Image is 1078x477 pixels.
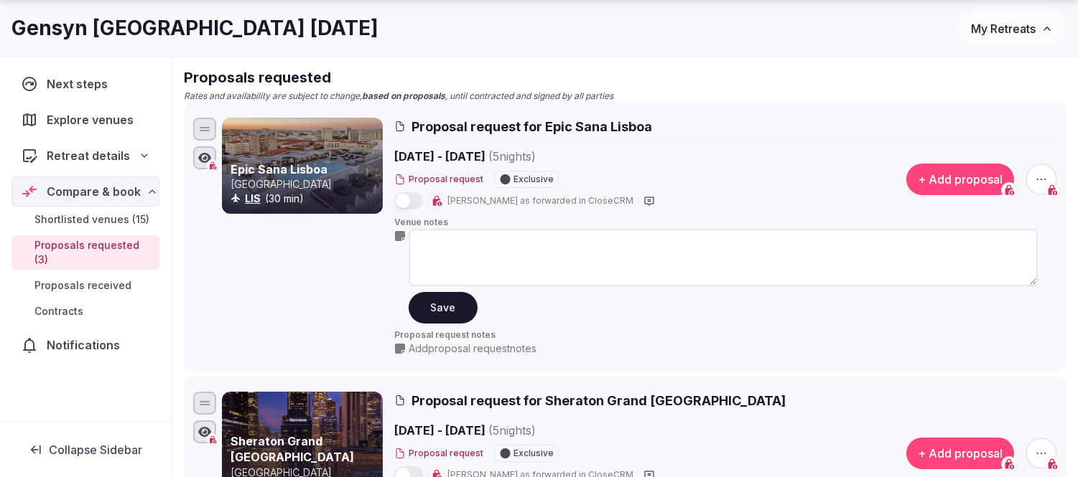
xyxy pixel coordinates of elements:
span: Exclusive [514,175,554,184]
span: Proposals received [34,278,131,293]
span: Proposal request for Epic Sana Lisboa [412,118,652,136]
span: Venue notes [394,217,1057,229]
a: LIS [245,192,261,204]
a: Proposals requested (3) [11,235,159,270]
button: Collapse Sidebar [11,434,159,466]
a: Epic Sana Lisboa [231,162,327,176]
div: (30 min) [231,192,380,206]
span: Add proposal request notes [409,341,536,356]
button: + Add proposal [906,438,1014,469]
span: [DATE] - [DATE] [394,148,647,165]
button: LIS [245,192,261,206]
button: Proposal request [394,174,483,186]
span: Retreat details [47,147,130,164]
span: [DATE] - [DATE] [394,422,647,439]
span: ( 5 night s ) [488,423,536,438]
span: My Retreats [971,22,1036,36]
a: Explore venues [11,105,159,135]
a: Contracts [11,301,159,321]
span: Explore venues [47,111,139,128]
a: Shortlisted venues (15) [11,209,159,230]
button: + Add proposal [906,164,1014,195]
p: [GEOGRAPHIC_DATA] [231,177,380,192]
a: Sheraton Grand [GEOGRAPHIC_DATA] [231,434,354,464]
button: Save [409,292,478,323]
span: Shortlisted venues (15) [34,212,149,227]
span: Proposals requested (3) [34,238,154,267]
h2: Proposals requested [184,67,1067,88]
span: Exclusive [514,449,554,458]
span: Collapse Sidebar [49,443,142,457]
span: Next steps [47,75,113,93]
a: Notifications [11,330,159,360]
button: My Retreats [957,11,1067,47]
span: Notifications [47,336,126,354]
a: Next steps [11,69,159,99]
strong: based on proposals [362,90,445,101]
a: Proposals received [11,275,159,296]
span: Proposal request notes [394,329,1057,341]
span: Proposal request for Sheraton Grand [GEOGRAPHIC_DATA] [412,392,786,410]
span: Compare & book [47,183,141,200]
span: Contracts [34,304,83,318]
button: Proposal request [394,448,483,460]
p: Rates and availability are subject to change, , until contracted and signed by all parties [184,90,1067,103]
span: ( 5 night s ) [488,149,536,164]
span: [PERSON_NAME] as forwarded in CloseCRM [447,195,633,207]
h1: Gensyn [GEOGRAPHIC_DATA] [DATE] [11,14,378,42]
